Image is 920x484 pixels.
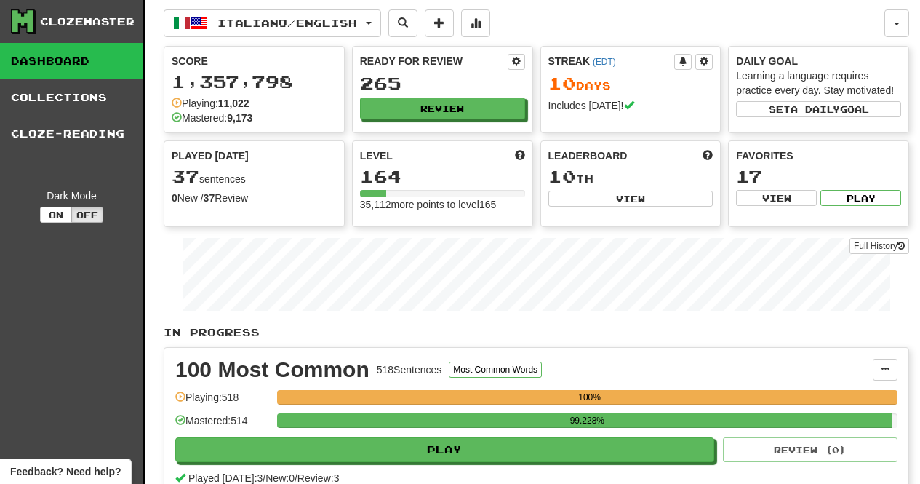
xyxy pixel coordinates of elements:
[548,167,713,186] div: th
[548,148,628,163] span: Leaderboard
[723,437,897,462] button: Review (0)
[461,9,490,37] button: More stats
[736,148,901,163] div: Favorites
[172,167,337,186] div: sentences
[218,98,249,109] strong: 11,022
[71,207,103,223] button: Off
[703,148,713,163] span: This week in points, UTC
[548,54,675,68] div: Streak
[172,111,252,125] div: Mastered:
[736,167,901,186] div: 17
[736,190,817,206] button: View
[449,362,542,378] button: Most Common Words
[548,166,576,186] span: 10
[263,472,265,484] span: /
[593,57,616,67] a: (EDT)
[548,74,713,93] div: Day s
[295,472,297,484] span: /
[388,9,417,37] button: Search sentences
[227,112,252,124] strong: 9,173
[548,98,713,113] div: Includes [DATE]!
[849,238,909,254] a: Full History
[360,98,525,119] button: Review
[175,359,369,381] div: 100 Most Common
[10,464,121,479] span: Open feedback widget
[360,74,525,92] div: 265
[360,197,525,212] div: 35,112 more points to level 165
[172,54,337,68] div: Score
[265,472,295,484] span: New: 0
[40,207,72,223] button: On
[791,104,840,114] span: a daily
[360,167,525,186] div: 164
[172,191,337,205] div: New / Review
[736,68,901,98] div: Learning a language requires practice every day. Stay motivated!
[425,9,454,37] button: Add sentence to collection
[204,192,215,204] strong: 37
[175,390,270,414] div: Playing: 518
[175,413,270,437] div: Mastered: 514
[175,437,714,462] button: Play
[297,472,340,484] span: Review: 3
[188,472,263,484] span: Played [DATE]: 3
[217,17,357,29] span: Italiano / English
[548,73,576,93] span: 10
[736,101,901,117] button: Seta dailygoal
[360,54,508,68] div: Ready for Review
[164,9,381,37] button: Italiano/English
[548,191,713,207] button: View
[164,325,909,340] p: In Progress
[172,96,249,111] div: Playing:
[736,54,901,68] div: Daily Goal
[172,166,199,186] span: 37
[820,190,901,206] button: Play
[377,362,442,377] div: 518 Sentences
[11,189,132,203] div: Dark Mode
[172,73,337,91] div: 1,357,798
[40,15,135,29] div: Clozemaster
[360,148,393,163] span: Level
[172,148,249,163] span: Played [DATE]
[172,192,177,204] strong: 0
[281,413,892,428] div: 99.228%
[281,390,897,405] div: 100%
